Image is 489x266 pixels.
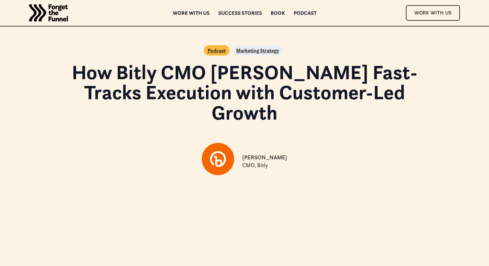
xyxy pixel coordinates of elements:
[242,162,268,169] p: CMO, Bitly
[173,11,210,15] a: Work with us
[242,154,287,162] p: [PERSON_NAME]
[294,11,317,15] a: Podcast
[61,62,428,122] h1: How Bitly CMO [PERSON_NAME] Fast-Tracks Execution with Customer-Led Growth
[236,47,279,54] a: Marketing Strategy
[406,5,460,20] a: Work With Us
[208,47,226,54] a: Podcast
[271,11,285,15] a: Book
[218,11,262,15] a: Success Stories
